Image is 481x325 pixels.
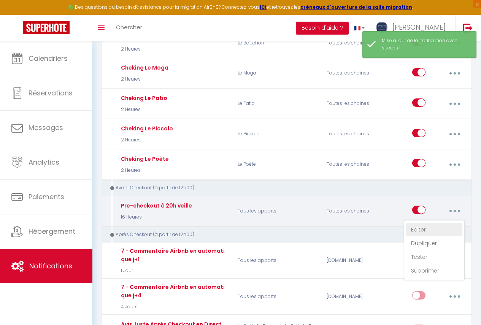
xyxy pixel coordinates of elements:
[322,93,381,115] div: Toutes les chaines
[382,37,468,52] div: Mise à jour de la notification avec succès !
[119,167,169,174] p: 2 Heures
[119,155,169,163] div: Cheking Le Poète
[119,247,228,263] div: 7 - Commentaire Airbnb en automatique j+1
[233,93,322,115] p: Le Patio
[119,136,173,144] p: 2 Heures
[370,15,455,41] a: ... [PERSON_NAME]
[233,283,322,311] p: Tous les apparts
[6,3,29,26] button: Ouvrir le widget de chat LiveChat
[119,201,192,210] div: Pre-checkout à 20h veille
[406,223,462,236] a: Editer
[392,22,446,32] span: [PERSON_NAME]
[233,123,322,145] p: Le Piccolo
[322,200,381,222] div: Toutes les chaines
[29,227,75,236] span: Hébergement
[116,23,142,31] span: Chercher
[322,247,381,274] div: [DOMAIN_NAME]
[260,4,267,10] a: ICI
[406,237,462,250] a: Dupliquer
[233,153,322,175] p: Le Poète
[119,124,173,133] div: Cheking Le Piccolo
[233,200,322,222] p: Tous les apparts
[23,21,70,34] img: Super Booking
[233,62,322,84] p: Le Moga
[29,261,72,271] span: Notifications
[110,15,148,41] a: Chercher
[233,32,322,54] p: Le Bouchon
[322,62,381,84] div: Toutes les chaines
[322,123,381,145] div: Toutes les chaines
[322,283,381,311] div: [DOMAIN_NAME]
[119,267,228,274] p: 1 Jour
[29,192,64,201] span: Paiements
[463,23,473,33] img: logout
[296,22,349,35] button: Besoin d'aide ?
[406,264,462,277] a: Supprimer
[119,46,177,53] p: 2 Heures
[233,247,322,274] p: Tous les apparts
[322,153,381,175] div: Toutes les chaines
[29,157,59,167] span: Analytics
[322,32,381,54] div: Toutes les chaines
[109,184,458,192] div: Avant Checkout (à partir de 12h00)
[119,283,228,300] div: 7 - Commentaire Airbnb en automatique j+4
[376,22,387,33] img: ...
[300,4,412,10] a: créneaux d'ouverture de la salle migration
[119,76,168,83] p: 2 Heures
[29,123,63,132] span: Messages
[29,54,68,63] span: Calendriers
[119,303,228,311] p: 4 Jours
[119,106,167,113] p: 2 Heures
[29,88,73,98] span: Réservations
[119,214,192,221] p: 16 Heures
[119,63,168,72] div: Cheking Le Moga
[119,94,167,102] div: Cheking Le Patio
[406,250,462,263] a: Tester
[109,231,458,238] div: Après Checkout (à partir de 12h00)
